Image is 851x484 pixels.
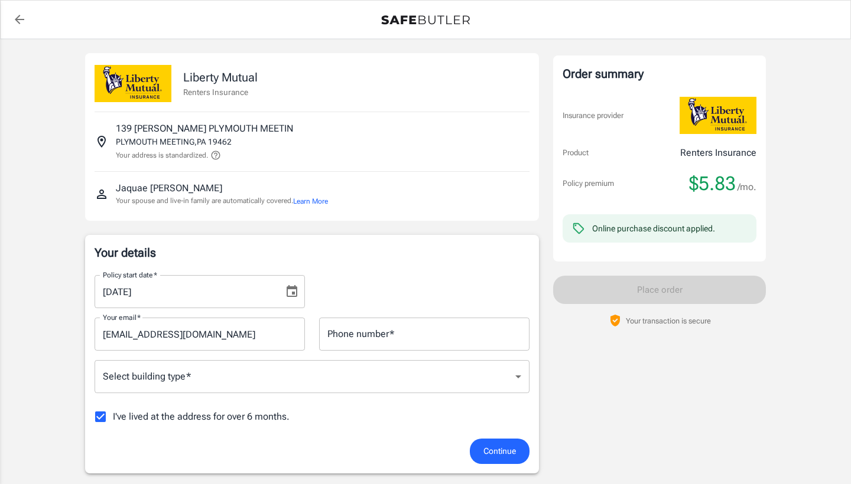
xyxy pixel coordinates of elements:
[738,179,756,195] span: /mo.
[95,318,305,351] input: Enter email
[592,223,715,234] div: Online purchase discount applied.
[563,110,623,122] p: Insurance provider
[116,122,293,136] p: 139 [PERSON_NAME] PLYMOUTH MEETIN
[680,97,756,134] img: Liberty Mutual
[116,195,328,207] p: Your spouse and live-in family are automatically covered.
[95,65,171,102] img: Liberty Mutual
[563,147,589,159] p: Product
[293,196,328,207] button: Learn More
[483,444,516,459] span: Continue
[95,187,109,201] svg: Insured person
[116,150,208,161] p: Your address is standardized.
[103,312,141,322] label: Your email
[103,270,157,280] label: Policy start date
[183,68,258,86] p: Liberty Mutual
[470,439,530,464] button: Continue
[116,136,232,148] p: PLYMOUTH MEETING , PA 19462
[95,244,530,261] p: Your details
[689,172,736,195] span: $5.83
[280,280,304,303] button: Choose date, selected date is Oct 16, 2025
[381,15,470,25] img: Back to quotes
[563,178,614,189] p: Policy premium
[680,146,756,160] p: Renters Insurance
[563,65,756,83] div: Order summary
[319,318,530,351] input: Enter number
[183,86,258,98] p: Renters Insurance
[95,135,109,149] svg: Insured address
[113,410,290,424] span: I've lived at the address for over 6 months.
[626,315,711,326] p: Your transaction is secure
[8,8,31,31] a: back to quotes
[95,275,275,308] input: MM/DD/YYYY
[116,181,222,195] p: Jaquae [PERSON_NAME]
